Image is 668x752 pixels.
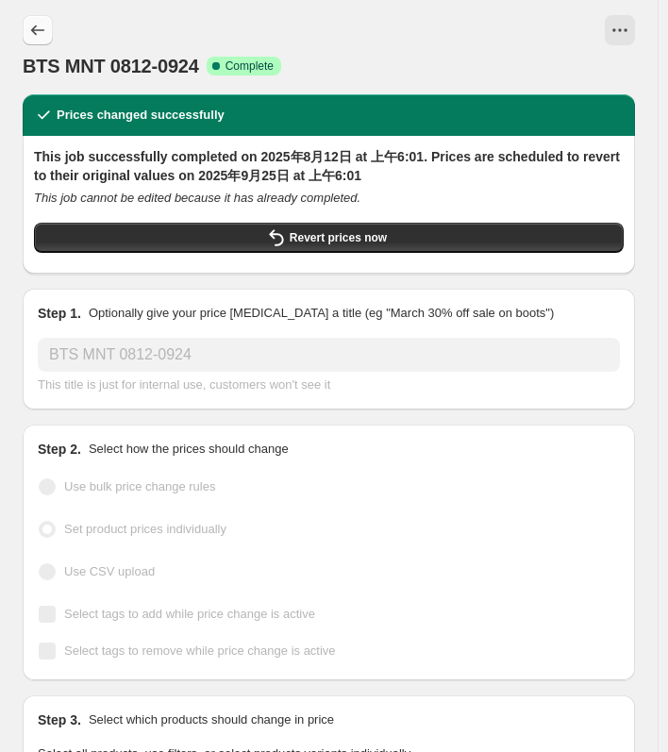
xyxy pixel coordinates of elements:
i: This job cannot be edited because it has already completed. [34,191,360,205]
span: Use CSV upload [64,564,155,578]
h2: This job successfully completed on 2025年8月12日 at 上午6:01. Prices are scheduled to revert to their ... [34,147,624,185]
button: View actions for BTS MNT 0812-0924 [605,15,635,45]
span: Revert prices now [290,230,387,245]
h2: Step 2. [38,440,81,459]
p: Select how the prices should change [89,440,289,459]
h2: Step 1. [38,304,81,323]
span: BTS MNT 0812-0924 [23,56,199,76]
span: This title is just for internal use, customers won't see it [38,377,330,392]
button: Price change jobs [23,15,53,45]
span: Set product prices individually [64,522,226,536]
span: Select tags to remove while price change is active [64,643,336,658]
p: Select which products should change in price [89,710,334,729]
span: Complete [225,58,274,74]
p: Optionally give your price [MEDICAL_DATA] a title (eg "March 30% off sale on boots") [89,304,554,323]
input: 30% off holiday sale [38,338,620,372]
span: Select tags to add while price change is active [64,607,315,621]
h2: Step 3. [38,710,81,729]
button: Revert prices now [34,223,624,253]
span: Use bulk price change rules [64,479,215,493]
h2: Prices changed successfully [57,106,225,125]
